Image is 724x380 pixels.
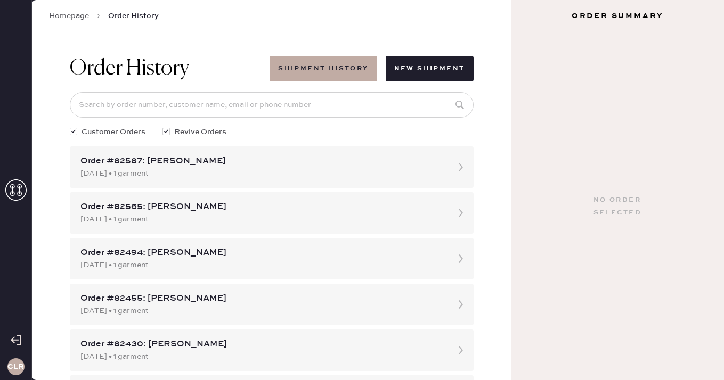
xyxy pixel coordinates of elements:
iframe: Front Chat [673,332,719,378]
div: [DATE] • 1 garment [80,259,444,271]
input: Search by order number, customer name, email or phone number [70,92,474,118]
h1: Order History [70,56,189,81]
h3: Order Summary [511,11,724,21]
span: Customer Orders [82,126,145,138]
div: [DATE] • 1 garment [80,305,444,317]
span: Order History [108,11,159,21]
a: Homepage [49,11,89,21]
div: Order #82494: [PERSON_NAME] [80,246,444,259]
div: Order #82565: [PERSON_NAME] [80,201,444,213]
div: [DATE] • 1 garment [80,351,444,362]
button: New Shipment [386,56,474,81]
div: [DATE] • 1 garment [80,213,444,225]
div: Order #82455: [PERSON_NAME] [80,292,444,305]
span: Revive Orders [174,126,226,138]
h3: CLR [7,363,24,370]
div: Order #82587: [PERSON_NAME] [80,155,444,168]
button: Shipment History [270,56,377,81]
div: No order selected [593,194,641,219]
div: [DATE] • 1 garment [80,168,444,179]
div: Order #82430: [PERSON_NAME] [80,338,444,351]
